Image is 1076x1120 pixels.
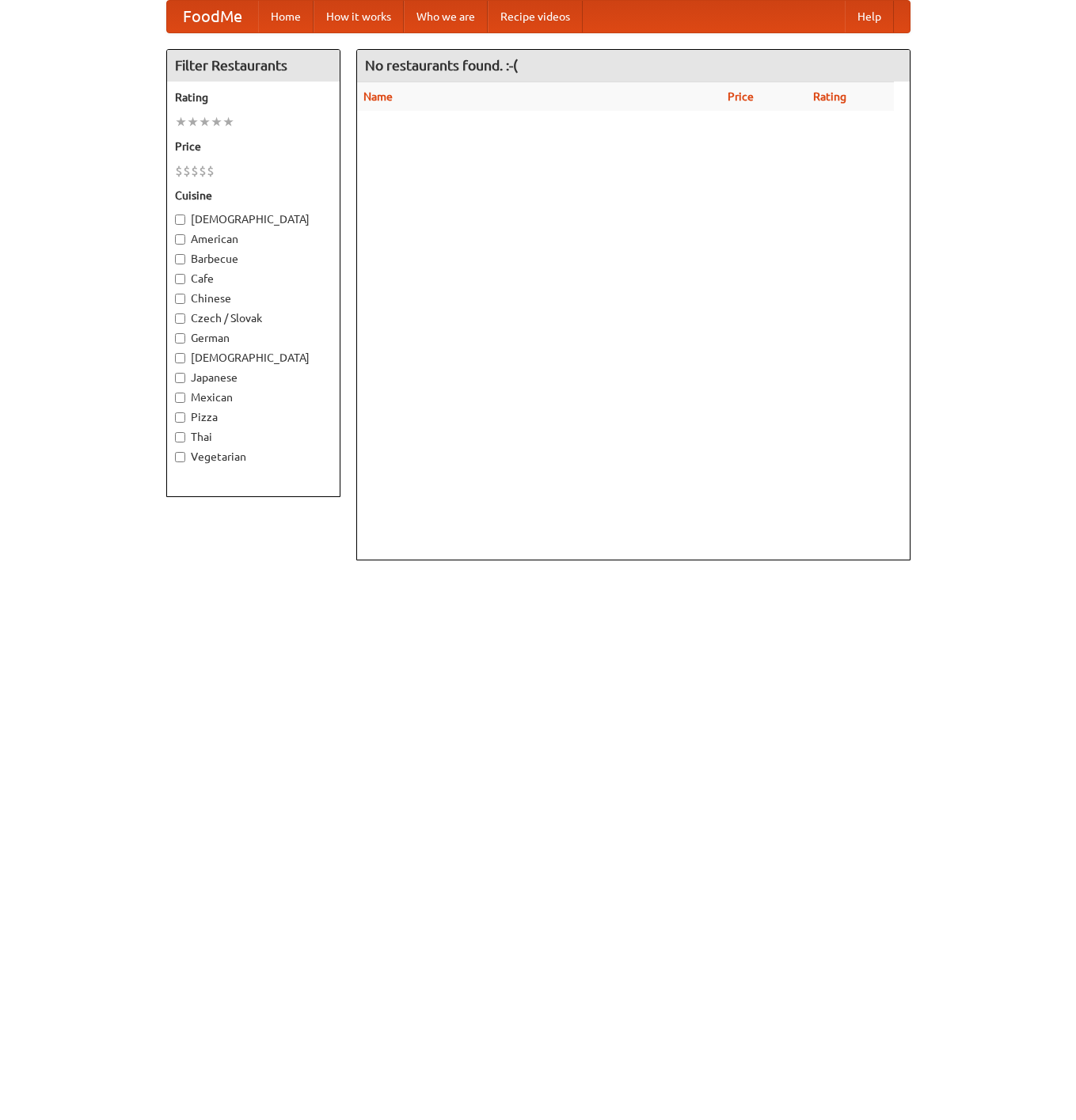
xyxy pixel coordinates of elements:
[363,90,393,103] a: Name
[175,234,185,245] input: American
[207,162,215,180] li: $
[183,162,191,180] li: $
[175,350,332,366] label: [DEMOGRAPHIC_DATA]
[175,393,185,403] input: Mexican
[175,409,332,425] label: Pizza
[191,162,199,180] li: $
[167,50,340,82] h4: Filter Restaurants
[175,294,185,304] input: Chinese
[175,432,185,442] input: Thai
[167,1,258,32] a: FoodMe
[404,1,488,32] a: Who we are
[175,310,332,326] label: Czech / Slovak
[222,113,234,131] li: ★
[211,113,222,131] li: ★
[175,188,332,203] h5: Cuisine
[175,373,185,383] input: Japanese
[845,1,894,32] a: Help
[187,113,199,131] li: ★
[175,389,332,405] label: Mexican
[175,139,332,154] h5: Price
[175,211,332,227] label: [DEMOGRAPHIC_DATA]
[175,333,185,344] input: German
[175,89,332,105] h5: Rating
[199,162,207,180] li: $
[175,330,332,346] label: German
[488,1,583,32] a: Recipe videos
[175,274,185,284] input: Cafe
[175,449,332,465] label: Vegetarian
[175,251,332,267] label: Barbecue
[175,290,332,306] label: Chinese
[175,162,183,180] li: $
[175,429,332,445] label: Thai
[175,231,332,247] label: American
[175,271,332,287] label: Cafe
[175,254,185,264] input: Barbecue
[175,215,185,225] input: [DEMOGRAPHIC_DATA]
[175,353,185,363] input: [DEMOGRAPHIC_DATA]
[175,452,185,462] input: Vegetarian
[365,58,518,73] ng-pluralize: No restaurants found. :-(
[199,113,211,131] li: ★
[813,90,846,103] a: Rating
[314,1,404,32] a: How it works
[175,313,185,324] input: Czech / Slovak
[175,412,185,423] input: Pizza
[728,90,754,103] a: Price
[175,113,187,131] li: ★
[175,370,332,385] label: Japanese
[258,1,314,32] a: Home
